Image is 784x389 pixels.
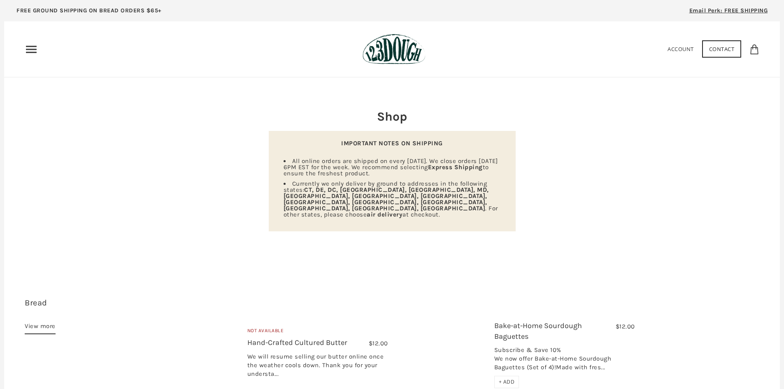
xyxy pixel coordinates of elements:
[4,4,174,21] a: FREE GROUND SHIPPING ON BREAD ORDERS $65+
[25,298,47,307] a: Bread
[494,376,519,388] div: + ADD
[247,352,388,382] div: We will resume selling our butter online once the weather cools down. Thank you for your understa...
[341,140,443,147] strong: IMPORTANT NOTES ON SHIPPING
[363,34,426,65] img: 123Dough Bakery
[499,378,515,385] span: + ADD
[616,323,635,330] span: $12.00
[16,6,162,15] p: FREE GROUND SHIPPING ON BREAD ORDERS $65+
[247,338,347,347] a: Hand-Crafted Cultured Butter
[428,163,483,171] strong: Express Shipping
[284,186,489,212] strong: CT, DE, DC, [GEOGRAPHIC_DATA], [GEOGRAPHIC_DATA], MD, [GEOGRAPHIC_DATA], [GEOGRAPHIC_DATA], [GEOG...
[25,43,38,56] nav: Primary
[284,157,498,177] span: All online orders are shipped on every [DATE]. We close orders [DATE] 6PM EST for the week. We re...
[369,340,388,347] span: $12.00
[284,180,498,218] span: Currently we only deliver by ground to addresses in the following states: . For other states, ple...
[677,4,780,21] a: Email Perk: FREE SHIPPING
[689,7,768,14] span: Email Perk: FREE SHIPPING
[25,297,147,321] h3: 13 items
[494,321,582,340] a: Bake-at-Home Sourdough Baguettes
[668,45,694,53] a: Account
[247,327,388,338] div: Not Available
[269,108,516,125] h2: Shop
[367,211,402,218] strong: air delivery
[25,321,56,334] a: View more
[702,40,742,58] a: Contact
[494,346,635,376] div: Subscribe & Save 10% We now offer Bake-at-Home Sourdough Baguettes (Set of 4)!Made with fres...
